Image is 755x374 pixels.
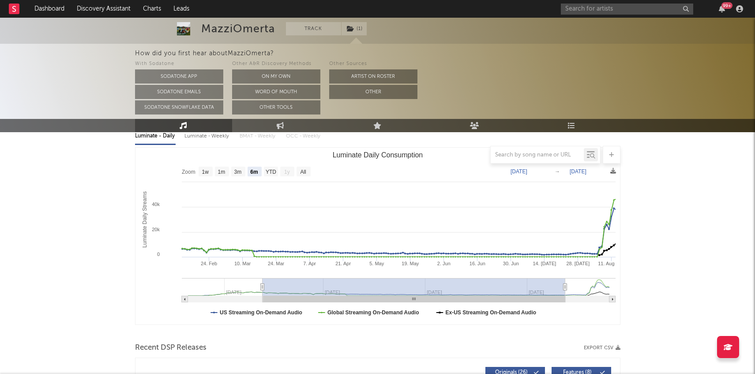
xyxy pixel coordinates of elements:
[511,168,527,175] text: [DATE]
[329,59,417,69] div: Other Sources
[561,4,693,15] input: Search for artists
[369,261,384,266] text: 5. May
[719,5,725,12] button: 99+
[135,85,223,99] button: Sodatone Emails
[303,261,316,266] text: 7. Apr
[329,69,417,84] button: Artist on Roster
[232,69,320,84] button: On My Own
[327,309,419,316] text: Global Streaming On-Demand Audio
[182,169,195,175] text: Zoom
[402,261,419,266] text: 19. May
[570,168,586,175] text: [DATE]
[598,261,614,266] text: 11. Aug
[300,169,306,175] text: All
[202,169,209,175] text: 1w
[152,202,160,207] text: 40k
[220,309,302,316] text: US Streaming On-Demand Audio
[555,168,560,175] text: →
[250,169,258,175] text: 6m
[234,261,251,266] text: 10. Mar
[232,85,320,99] button: Word Of Mouth
[491,152,584,159] input: Search by song name or URL
[265,169,276,175] text: YTD
[232,59,320,69] div: Other A&R Discovery Methods
[721,2,732,9] div: 99 +
[232,100,320,114] button: Other Tools
[566,261,590,266] text: 28. [DATE]
[341,22,367,35] span: ( 1 )
[152,227,160,232] text: 20k
[184,129,231,144] div: Luminate - Weekly
[201,22,275,35] div: MazziOmerta
[135,343,207,353] span: Recent DSP Releases
[135,100,223,114] button: Sodatone Snowflake Data
[503,261,518,266] text: 30. Jun
[329,85,417,99] button: Other
[335,261,351,266] text: 21. Apr
[267,261,284,266] text: 24. Mar
[533,261,556,266] text: 14. [DATE]
[584,345,620,351] button: Export CSV
[135,69,223,84] button: Sodatone App
[286,22,341,35] button: Track
[469,261,485,266] text: 16. Jun
[135,59,223,69] div: With Sodatone
[437,261,450,266] text: 2. Jun
[445,309,536,316] text: Ex-US Streaming On-Demand Audio
[141,191,147,248] text: Luminate Daily Streams
[284,169,290,175] text: 1y
[342,22,367,35] button: (1)
[135,129,176,144] div: Luminate - Daily
[157,252,159,257] text: 0
[234,169,241,175] text: 3m
[135,148,620,324] svg: Luminate Daily Consumption
[200,261,217,266] text: 24. Feb
[218,169,225,175] text: 1m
